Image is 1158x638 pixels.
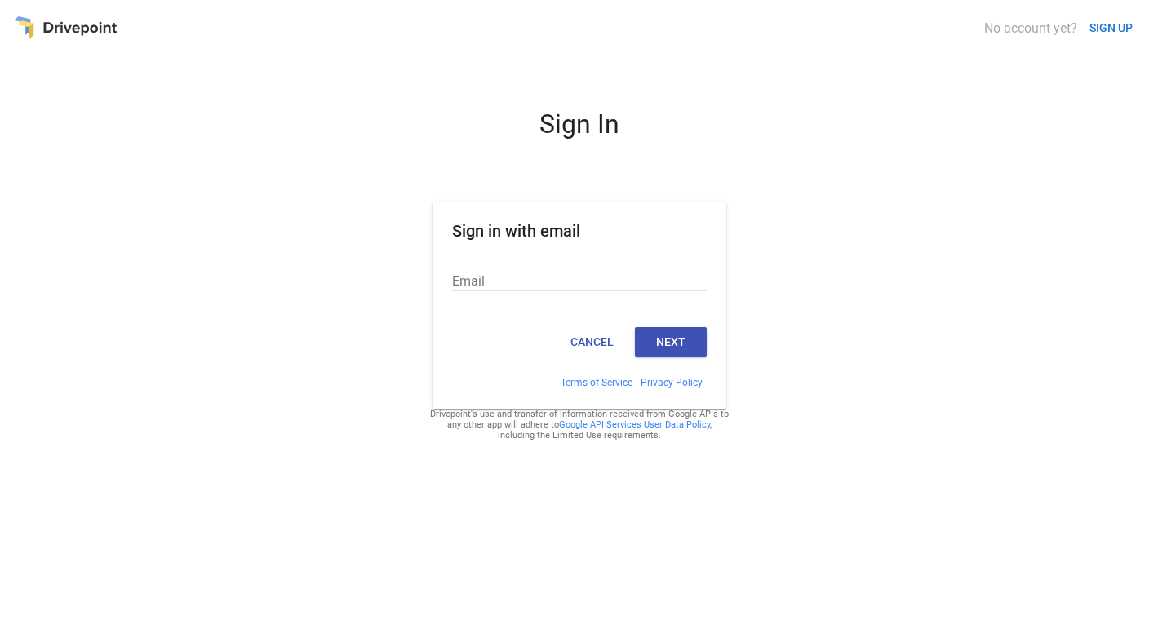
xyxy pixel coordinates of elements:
[561,377,632,388] a: Terms of Service
[452,221,707,254] h1: Sign in with email
[1083,13,1139,43] button: SIGN UP
[635,327,707,357] button: Next
[557,327,628,357] button: Cancel
[641,377,703,388] a: Privacy Policy
[984,20,1077,36] div: No account yet?
[429,409,730,441] div: Drivepoint's use and transfer of information received from Google APIs to any other app will adhe...
[384,109,775,153] div: Sign In
[559,419,710,430] a: Google API Services User Data Policy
